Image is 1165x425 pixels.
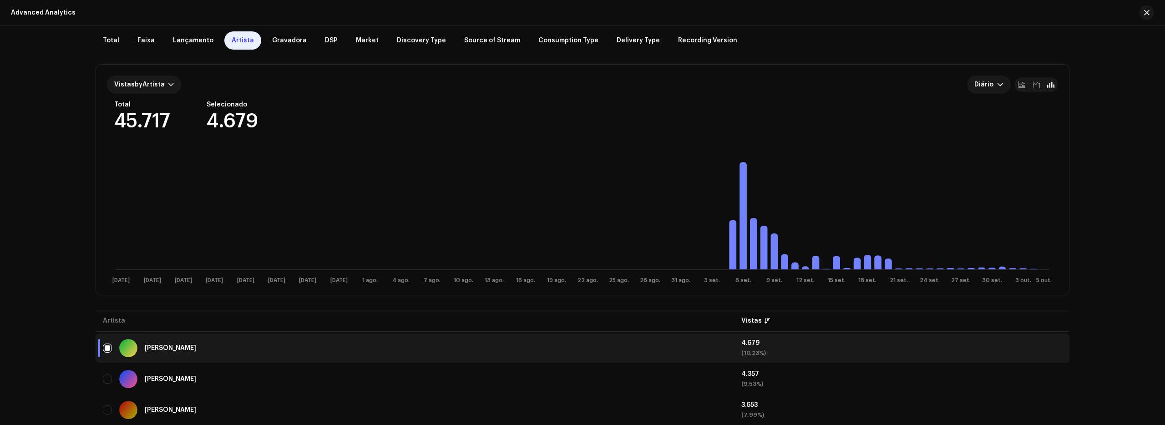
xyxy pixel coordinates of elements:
[609,278,629,283] text: 25 ago.
[206,278,223,283] text: [DATE]
[858,278,876,283] text: 18 set.
[397,37,446,44] span: Discovery Type
[890,278,908,283] text: 21 set.
[704,278,720,283] text: 3 set.
[951,278,971,283] text: 27 set.
[144,278,161,283] text: [DATE]
[741,412,1062,418] div: (7,99%)
[766,278,782,283] text: 9 set.
[577,278,598,283] text: 22 ago.
[114,101,170,108] div: Total
[145,345,196,351] div: Alejandro Márquez
[678,37,737,44] span: Recording Version
[207,101,258,108] div: Selecionado
[741,381,1062,387] div: (9,53%)
[516,278,535,283] text: 16 ago.
[796,278,815,283] text: 12 set.
[330,278,348,283] text: [DATE]
[828,278,846,283] text: 15 set.
[237,278,254,283] text: [DATE]
[424,278,441,283] text: 7 ago.
[145,407,196,413] div: Manu Lapu
[114,81,165,88] span: Vistas Artista
[173,37,213,44] span: Lançamento
[272,37,307,44] span: Gravadora
[1015,278,1031,283] text: 3 out.
[1036,278,1052,283] text: 5 out.
[741,371,1062,377] div: 4.357
[974,76,997,94] span: Diário
[362,278,378,283] text: 1 ago.
[735,278,751,283] text: 6 set.
[671,278,690,283] text: 31 ago.
[741,402,1062,408] div: 3.653
[617,37,660,44] span: Delivery Type
[485,278,504,283] text: 13 ago.
[920,278,940,283] text: 24 set.
[547,278,566,283] text: 19 ago.
[640,278,660,283] text: 28 ago.
[454,278,473,283] text: 10 ago.
[356,37,379,44] span: Market
[741,340,1062,346] div: 4.679
[325,37,338,44] span: DSP
[982,278,1002,283] text: 30 set.
[299,278,316,283] text: [DATE]
[392,278,410,283] text: 4 ago.
[232,37,254,44] span: Artista
[175,278,192,283] text: [DATE]
[137,37,155,44] span: Faixa
[464,37,520,44] span: Source of Stream
[538,37,598,44] span: Consumption Type
[741,350,1062,356] div: (10,23%)
[145,376,196,382] div: Miranda
[268,278,285,283] text: [DATE]
[997,76,1003,94] div: dropdown trigger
